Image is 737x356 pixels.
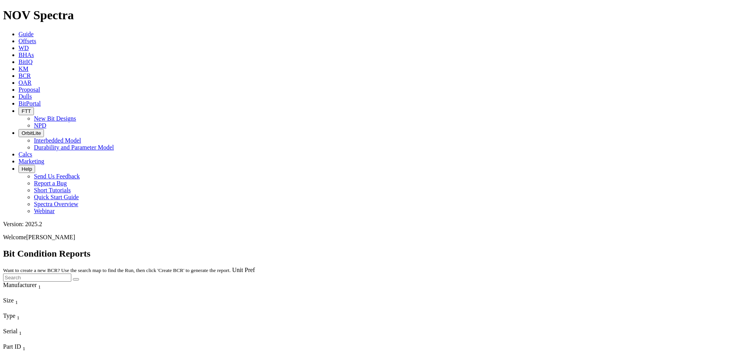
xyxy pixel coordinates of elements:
[3,274,71,282] input: Search
[34,173,80,180] a: Send Us Feedback
[3,282,71,297] div: Sort None
[34,201,78,207] a: Spectra Overview
[3,321,71,328] div: Column Menu
[38,282,41,288] span: Sort None
[19,330,22,336] sub: 1
[17,315,20,321] sub: 1
[19,165,35,173] button: Help
[34,137,81,144] a: Interbedded Model
[23,343,25,350] span: Sort None
[19,72,31,79] a: BCR
[34,122,46,129] a: NPD
[3,221,734,228] div: Version: 2025.2
[3,8,734,22] h1: NOV Spectra
[19,79,32,86] a: OAR
[34,115,76,122] a: New Bit Designs
[3,297,14,304] span: Size
[34,194,79,200] a: Quick Start Guide
[3,282,71,290] div: Manufacturer Sort None
[19,86,40,93] a: Proposal
[19,328,22,334] span: Sort None
[3,328,17,334] span: Serial
[34,187,71,193] a: Short Tutorials
[19,100,41,107] a: BitPortal
[3,297,30,312] div: Sort None
[34,208,55,214] a: Webinar
[3,343,21,350] span: Part ID
[15,297,18,304] span: Sort None
[232,267,255,273] a: Unit Pref
[22,108,31,114] span: FTT
[3,306,30,312] div: Column Menu
[19,38,36,44] a: Offsets
[3,267,231,273] small: Want to create a new BCR? Use the search map to find the Run, then click 'Create BCR' to generate...
[38,284,41,290] sub: 1
[19,107,34,115] button: FTT
[26,234,75,240] span: [PERSON_NAME]
[3,282,37,288] span: Manufacturer
[3,297,30,306] div: Size Sort None
[23,346,25,352] sub: 1
[19,52,34,58] a: BHAs
[19,45,29,51] a: WD
[3,234,734,241] p: Welcome
[19,129,44,137] button: OrbitLite
[3,312,71,321] div: Type Sort None
[3,312,71,328] div: Sort None
[34,180,67,186] a: Report a Bug
[17,312,20,319] span: Sort None
[3,290,71,297] div: Column Menu
[22,130,41,136] span: OrbitLite
[3,336,71,343] div: Column Menu
[19,151,32,158] a: Calcs
[19,93,32,100] a: Dulls
[22,166,32,172] span: Help
[19,31,34,37] a: Guide
[3,312,15,319] span: Type
[34,144,114,151] a: Durability and Parameter Model
[3,343,38,352] div: Part ID Sort None
[15,299,18,305] sub: 1
[19,59,32,65] a: BitIQ
[19,158,44,165] a: Marketing
[3,249,734,259] h2: Bit Condition Reports
[3,328,71,336] div: Serial Sort None
[19,65,29,72] a: KM
[3,328,71,343] div: Sort None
